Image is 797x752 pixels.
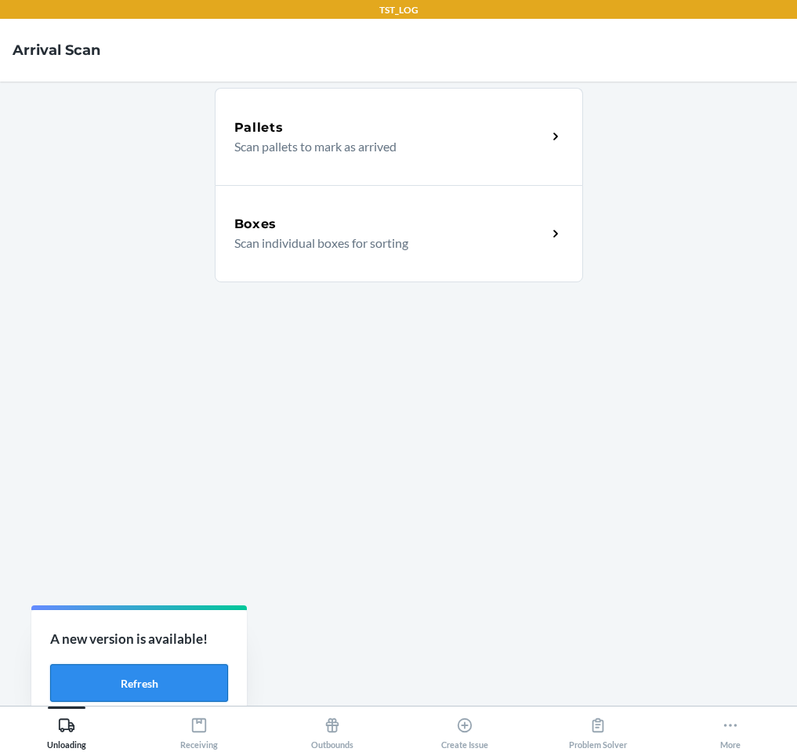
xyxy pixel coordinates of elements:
div: Problem Solver [569,710,627,750]
button: Outbounds [266,707,399,750]
a: BoxesScan individual boxes for sorting [215,185,583,282]
h5: Boxes [234,215,277,234]
div: Create Issue [441,710,488,750]
p: Scan individual boxes for sorting [234,234,534,252]
p: A new version is available! [50,629,228,649]
button: Problem Solver [531,707,665,750]
div: Outbounds [311,710,353,750]
button: Refresh [50,664,228,702]
div: Unloading [47,710,86,750]
button: Receiving [133,707,266,750]
p: TST_LOG [379,3,418,17]
button: Create Issue [399,707,532,750]
h4: Arrival Scan [13,40,100,60]
div: More [720,710,741,750]
h5: Pallets [234,118,284,137]
a: PalletsScan pallets to mark as arrived [215,88,583,185]
div: Receiving [180,710,218,750]
p: Scan pallets to mark as arrived [234,137,534,156]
